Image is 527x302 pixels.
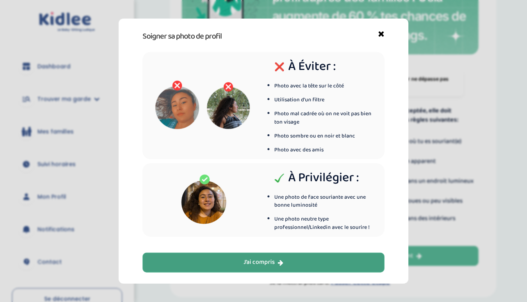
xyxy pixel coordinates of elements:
h3: Soigner sa photo de profil [142,30,222,43]
button: J’ai compris [142,252,385,272]
span: à privilégier : [274,169,377,187]
li: Utilisation d’un filtre [274,96,377,104]
img: red_x_close.png [274,62,284,72]
li: Une photo de face souriante avec une bonne luminosité [274,193,377,209]
li: Photo avec la tête sur le côté [274,82,377,90]
li: Photo avec des amis [274,146,377,154]
div: J’ai compris [244,258,283,267]
li: Photo sombre ou en noir et blanc [274,132,377,139]
li: Une photo neutre type professionnel/Linkedin avec le sourire ! [274,215,377,231]
img: check_green.png [274,173,284,183]
img: image_refused_1.PNG [152,80,203,132]
li: Photo mal cadrée où on ne voit pas bien ton visage [274,110,377,126]
img: image_accepted.PNG [178,174,229,226]
span: à éviter : [274,58,377,76]
img: image_refused_2.PNG [203,80,255,132]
